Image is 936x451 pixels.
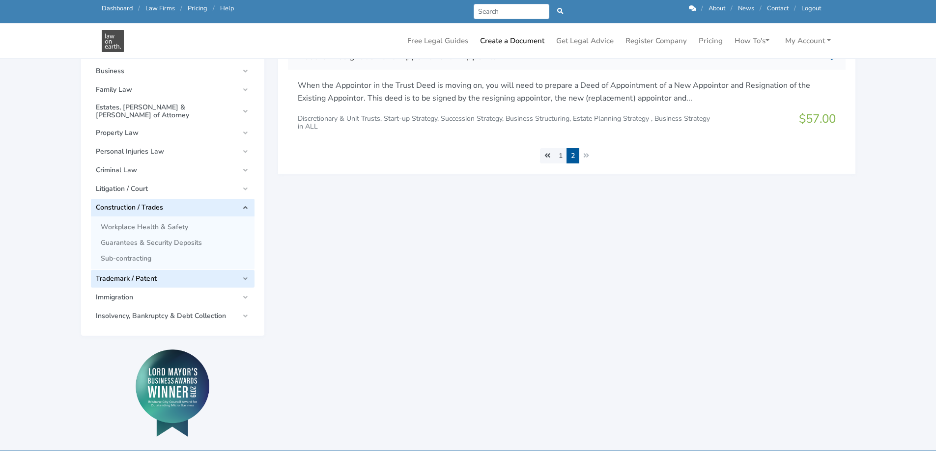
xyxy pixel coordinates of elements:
span: Construction / Trades [96,204,239,212]
a: Trademark / Patent [91,270,255,288]
a: Pricing [188,4,207,13]
span: Family Law [96,86,239,94]
a: Logout [801,4,821,13]
a: Help [220,4,234,13]
span: / [760,4,762,13]
a: Dashboard [102,4,133,13]
span: / [138,4,140,13]
span: 2 [567,148,579,163]
a: Create a Document [476,31,548,51]
a: Contact [767,4,789,13]
span: Personal Injuries Law [96,148,239,156]
a: Sub-contracting [101,251,255,266]
span: Trademark / Patent [96,275,239,283]
span: / [701,4,703,13]
a: Litigation / Court [91,180,255,198]
a: Register Company [622,31,691,51]
span: Business [96,67,239,75]
span: Insolvency, Bankruptcy & Debt Collection [96,312,239,320]
a: Immigration [91,289,255,306]
a: How To's [731,31,773,51]
a: Insolvency, Bankruptcy & Debt Collection [91,307,255,325]
a: Get Legal Advice [552,31,618,51]
span: / [731,4,733,13]
a: Criminal Law [91,161,255,179]
a: Family Law [91,81,255,99]
a: My Account [781,31,835,51]
a: Workplace Health & Safety [101,219,255,235]
p: When the Appointor in the Trust Deed is moving on, you will need to prepare a Deed of Appointment... [298,80,836,105]
a: 1 [554,148,567,163]
img: Lord Mayor's Award 2019 [136,349,209,437]
a: Personal Injuries Law [91,143,255,160]
a: News [738,4,754,13]
span: Property Law [96,129,239,137]
a: Guarantees & Security Deposits [101,235,255,251]
span: Guarantees & Security Deposits [101,239,250,247]
span: Sub-contracting [101,255,250,263]
a: Business [91,62,255,80]
a: Free Legal Guides [403,31,472,51]
div: Discretionary & Unit Trusts, Start-up Strategy, Succession Strategy, Business Structuring, Estate... [298,115,710,131]
span: Estates, [PERSON_NAME] & [PERSON_NAME] of Attorney [96,104,239,119]
span: Workplace Health & Safety [101,223,250,231]
li: Next » [579,148,594,163]
img: Estate Planning Strategy Documents in [102,30,124,52]
a: Property Law [91,124,255,142]
span: / [213,4,215,13]
span: $57.00 [799,111,836,127]
a: Law Firms [145,4,175,13]
span: Litigation / Court [96,185,239,193]
span: Immigration [96,293,239,301]
a: Deed of Resignation and Appointment - Appointor When the Appointor in the Trust Deed is moving on... [288,43,846,139]
a: « Previous [540,148,555,163]
span: Criminal Law [96,166,239,174]
a: Estates, [PERSON_NAME] & [PERSON_NAME] of Attorney [91,100,255,123]
span: / [794,4,796,13]
a: About [709,4,725,13]
nav: Page navigation [288,148,846,163]
a: Pricing [695,31,727,51]
a: Construction / Trades [91,199,255,216]
span: / [180,4,182,13]
input: Search [474,4,550,19]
